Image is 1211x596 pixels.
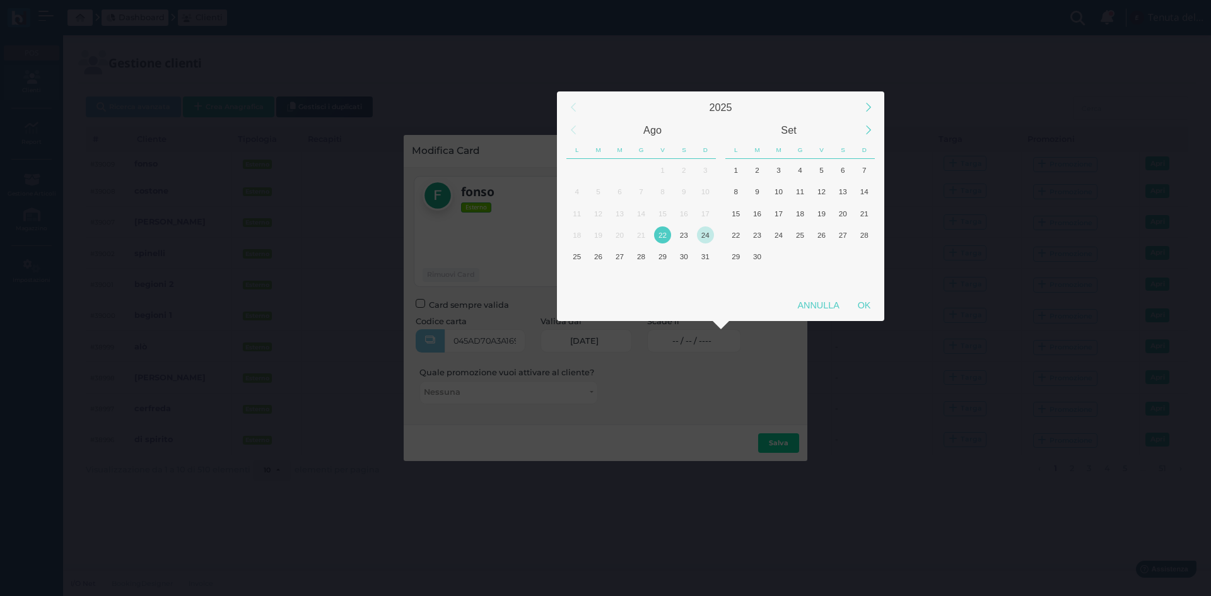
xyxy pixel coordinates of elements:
[676,226,693,243] div: 23
[559,117,587,144] div: Previous Month
[853,141,875,159] div: Domenica
[694,224,716,245] div: Domenica, Agosto 24
[768,159,790,180] div: Mercoledì, Settembre 3
[568,248,585,265] div: 25
[813,226,830,243] div: 26
[813,205,830,222] div: 19
[790,246,811,267] div: Giovedì, Ottobre 2
[834,183,851,200] div: 13
[694,181,716,202] div: Domenica, Agosto 10
[676,183,693,200] div: 9
[609,246,631,267] div: Mercoledì, Agosto 27
[768,202,790,224] div: Mercoledì, Settembre 17
[611,226,628,243] div: 20
[590,248,607,265] div: 26
[694,159,716,180] div: Domenica, Agosto 3
[566,202,588,224] div: Lunedì, Agosto 11
[813,161,830,178] div: 5
[747,267,768,289] div: Martedì, Ottobre 7
[673,181,694,202] div: Sabato, Agosto 9
[609,202,631,224] div: Mercoledì, Agosto 13
[768,141,790,159] div: Mercoledì
[749,205,766,222] div: 16
[853,159,875,180] div: Domenica, Settembre 7
[568,205,585,222] div: 11
[790,224,811,245] div: Giovedì, Settembre 25
[609,267,631,289] div: Mercoledì, Settembre 3
[697,248,714,265] div: 31
[697,183,714,200] div: 10
[694,267,716,289] div: Domenica, Settembre 7
[770,226,787,243] div: 24
[770,205,787,222] div: 17
[631,181,652,202] div: Giovedì, Agosto 7
[747,246,768,267] div: Martedì, Settembre 30
[673,224,694,245] div: Sabato, Agosto 23
[652,181,673,202] div: Venerdì, Agosto 8
[568,183,585,200] div: 4
[790,202,811,224] div: Giovedì, Settembre 18
[834,205,851,222] div: 20
[652,159,673,180] div: Venerdì, Agosto 1
[676,161,693,178] div: 2
[673,159,694,180] div: Sabato, Agosto 2
[37,10,83,20] span: Assistenza
[790,159,811,180] div: Giovedì, Settembre 4
[611,205,628,222] div: 13
[749,183,766,200] div: 9
[676,248,693,265] div: 30
[832,202,853,224] div: Sabato, Settembre 20
[652,246,673,267] div: Venerdì, Agosto 29
[609,181,631,202] div: Mercoledì, Agosto 6
[697,205,714,222] div: 17
[694,246,716,267] div: Domenica, Agosto 31
[590,183,607,200] div: 5
[810,159,832,180] div: Venerdì, Settembre 5
[810,224,832,245] div: Venerdì, Settembre 26
[566,141,588,159] div: Lunedì
[631,267,652,289] div: Giovedì, Settembre 4
[631,224,652,245] div: Giovedì, Agosto 21
[747,159,768,180] div: Martedì, Settembre 2
[721,119,857,141] div: Settembre
[834,226,851,243] div: 27
[609,224,631,245] div: Mercoledì, Agosto 20
[855,94,882,121] div: Next Year
[566,246,588,267] div: Lunedì, Agosto 25
[673,267,694,289] div: Sabato, Settembre 6
[697,161,714,178] div: 3
[725,246,747,267] div: Lunedì, Settembre 29
[768,224,790,245] div: Mercoledì, Settembre 24
[790,267,811,289] div: Giovedì, Ottobre 9
[813,183,830,200] div: 12
[792,226,809,243] div: 25
[559,94,587,121] div: Previous Year
[566,181,588,202] div: Lunedì, Agosto 4
[652,224,673,245] div: Oggi, Venerdì, Agosto 22
[654,248,671,265] div: 29
[747,141,768,159] div: Martedì
[770,183,787,200] div: 10
[654,183,671,200] div: 8
[768,246,790,267] div: Mercoledì, Ottobre 1
[747,202,768,224] div: Martedì, Settembre 16
[633,226,650,243] div: 21
[590,226,607,243] div: 19
[654,161,671,178] div: 1
[856,183,873,200] div: 14
[832,224,853,245] div: Sabato, Settembre 27
[790,181,811,202] div: Giovedì, Settembre 11
[566,159,588,180] div: Lunedì, Luglio 28
[611,183,628,200] div: 6
[654,205,671,222] div: 15
[810,202,832,224] div: Venerdì, Settembre 19
[749,248,766,265] div: 30
[652,141,674,159] div: Venerdì
[631,141,652,159] div: Giovedì
[652,202,673,224] div: Venerdì, Agosto 15
[855,117,882,144] div: Next Month
[673,202,694,224] div: Sabato, Agosto 16
[768,267,790,289] div: Mercoledì, Ottobre 8
[832,267,853,289] div: Sabato, Ottobre 11
[673,246,694,267] div: Sabato, Agosto 30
